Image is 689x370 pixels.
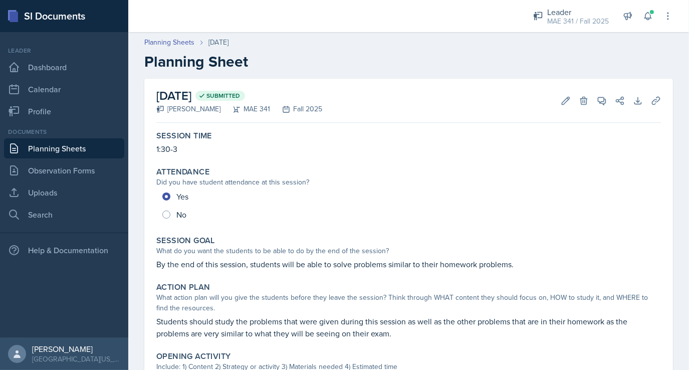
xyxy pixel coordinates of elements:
label: Action Plan [156,282,210,292]
a: Profile [4,101,124,121]
div: What do you want the students to be able to do by the end of the session? [156,246,661,256]
a: Search [4,205,124,225]
label: Opening Activity [156,351,231,361]
div: MAE 341 [220,104,270,114]
a: Dashboard [4,57,124,77]
a: Planning Sheets [4,138,124,158]
a: Observation Forms [4,160,124,180]
label: Attendance [156,167,209,177]
a: Calendar [4,79,124,99]
div: [DATE] [208,37,228,48]
p: By the end of this session, students will be able to solve problems similar to their homework pro... [156,258,661,270]
h2: [DATE] [156,87,322,105]
h2: Planning Sheet [144,53,673,71]
p: 1:30-3 [156,143,661,155]
div: MAE 341 / Fall 2025 [547,16,609,27]
label: Session Goal [156,236,215,246]
div: Help & Documentation [4,240,124,260]
div: Leader [4,46,124,55]
div: Documents [4,127,124,136]
div: [PERSON_NAME] [32,344,120,354]
a: Planning Sheets [144,37,194,48]
div: What action plan will you give the students before they leave the session? Think through WHAT con... [156,292,661,313]
div: [PERSON_NAME] [156,104,220,114]
div: Leader [547,6,609,18]
span: Submitted [206,92,240,100]
a: Uploads [4,182,124,203]
div: [GEOGRAPHIC_DATA][US_STATE] in [GEOGRAPHIC_DATA] [32,354,120,364]
p: Students should study the problems that were given during this session as well as the other probl... [156,315,661,339]
div: Did you have student attendance at this session? [156,177,661,188]
div: Fall 2025 [270,104,322,114]
label: Session Time [156,131,212,141]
